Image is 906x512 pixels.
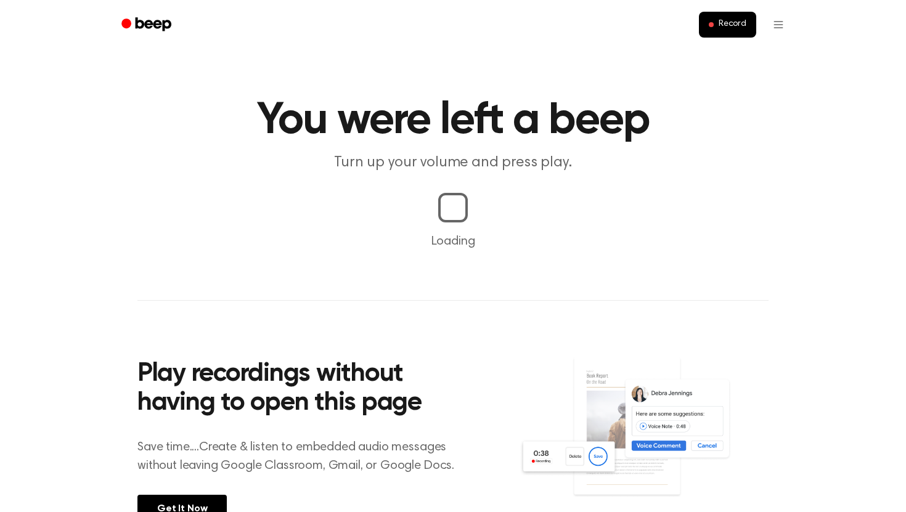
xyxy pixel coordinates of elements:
h2: Play recordings without having to open this page [137,360,470,418]
p: Save time....Create & listen to embedded audio messages without leaving Google Classroom, Gmail, ... [137,438,470,475]
p: Loading [15,232,891,251]
button: Record [699,12,756,38]
button: Open menu [764,10,793,39]
h1: You were left a beep [137,99,769,143]
a: Beep [113,13,182,37]
span: Record [719,19,746,30]
p: Turn up your volume and press play. [216,153,690,173]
